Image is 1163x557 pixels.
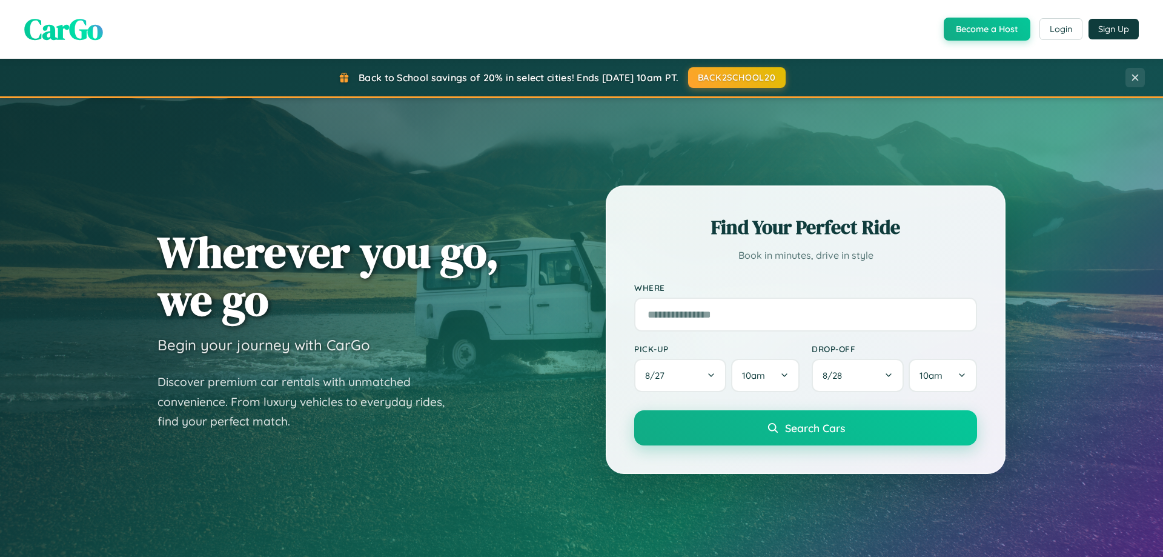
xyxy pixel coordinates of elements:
button: Search Cars [634,410,977,445]
span: Back to School savings of 20% in select cities! Ends [DATE] 10am PT. [359,72,678,84]
h3: Begin your journey with CarGo [157,336,370,354]
button: 10am [731,359,800,392]
h1: Wherever you go, we go [157,228,499,324]
h2: Find Your Perfect Ride [634,214,977,241]
button: 8/28 [812,359,904,392]
label: Pick-up [634,344,800,354]
button: Sign Up [1088,19,1139,39]
button: BACK2SCHOOL20 [688,67,786,88]
span: Search Cars [785,421,845,435]
p: Book in minutes, drive in style [634,247,977,264]
button: Login [1039,18,1082,40]
span: 10am [919,370,943,381]
span: CarGo [24,9,103,49]
p: Discover premium car rentals with unmatched convenience. From luxury vehicles to everyday rides, ... [157,372,460,432]
button: 8/27 [634,359,726,392]
button: Become a Host [944,18,1030,41]
button: 10am [909,359,977,392]
span: 8 / 27 [645,370,671,381]
label: Where [634,282,977,293]
span: 10am [742,370,765,381]
span: 8 / 28 [823,370,848,381]
label: Drop-off [812,344,977,354]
